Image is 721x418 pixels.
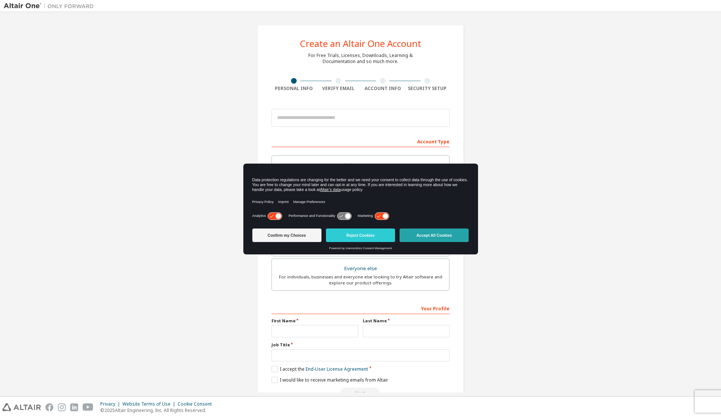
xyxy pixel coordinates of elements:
[308,53,413,65] div: For Free Trials, Licenses, Downloads, Learning & Documentation and so much more.
[272,366,368,372] label: I accept the
[178,401,216,407] div: Cookie Consent
[58,403,66,411] img: instagram.svg
[122,401,178,407] div: Website Terms of Use
[300,39,421,48] div: Create an Altair One Account
[405,86,450,92] div: Security Setup
[272,377,388,383] label: I would like to receive marketing emails from Altair
[316,86,361,92] div: Verify Email
[276,274,445,286] div: For individuals, businesses and everyone else looking to try Altair software and explore our prod...
[272,86,316,92] div: Personal Info
[363,318,449,324] label: Last Name
[45,403,53,411] img: facebook.svg
[272,318,358,324] label: First Name
[276,160,445,171] div: Altair Customers
[100,401,122,407] div: Privacy
[272,302,449,314] div: Your Profile
[70,403,78,411] img: linkedin.svg
[2,403,41,411] img: altair_logo.svg
[360,86,405,92] div: Account Info
[4,2,98,10] img: Altair One
[272,388,449,399] div: Read and acccept EULA to continue
[272,342,449,348] label: Job Title
[100,407,216,413] p: © 2025 Altair Engineering, Inc. All Rights Reserved.
[272,135,449,147] div: Account Type
[306,366,368,372] a: End-User License Agreement
[276,263,445,274] div: Everyone else
[83,403,94,411] img: youtube.svg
